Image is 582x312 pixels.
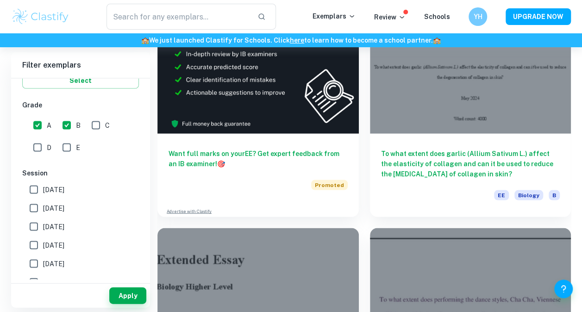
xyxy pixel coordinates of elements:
span: [DATE] [43,240,64,250]
h6: We just launched Clastify for Schools. Click to learn how to become a school partner. [2,35,580,45]
button: UPGRADE NOW [506,8,571,25]
h6: Session [22,168,139,178]
h6: Grade [22,100,139,110]
span: 🏫 [141,37,149,44]
p: Exemplars [313,11,356,21]
span: D [47,142,51,152]
span: A [47,120,51,130]
button: Apply [109,287,146,304]
h6: Want full marks on your EE ? Get expert feedback from an IB examiner! [169,148,348,168]
h6: Filter exemplars [11,52,150,78]
h6: To what extent does garlic (Allium Sativum L.) affect the elasticity of collagen and can it be us... [381,148,560,179]
input: Search for any exemplars... [106,4,250,30]
p: Review [374,12,406,22]
span: [DATE] [43,221,64,231]
span: [DATE] [43,203,64,213]
a: here [290,37,304,44]
span: EE [494,190,509,200]
span: 🎯 [217,160,225,167]
span: C [105,120,110,130]
h6: YH [473,12,483,22]
a: Schools [424,13,450,20]
span: B [549,190,560,200]
span: 🏫 [433,37,441,44]
button: Select [22,72,139,88]
span: E [76,142,80,152]
button: Help and Feedback [554,280,573,298]
span: B [76,120,81,130]
span: [DATE] [43,258,64,268]
a: Advertise with Clastify [167,208,212,214]
img: Clastify logo [11,7,70,26]
span: Biology [514,190,543,200]
span: Promoted [311,180,348,190]
button: YH [469,7,487,26]
span: [DATE] [43,277,64,287]
span: [DATE] [43,184,64,194]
